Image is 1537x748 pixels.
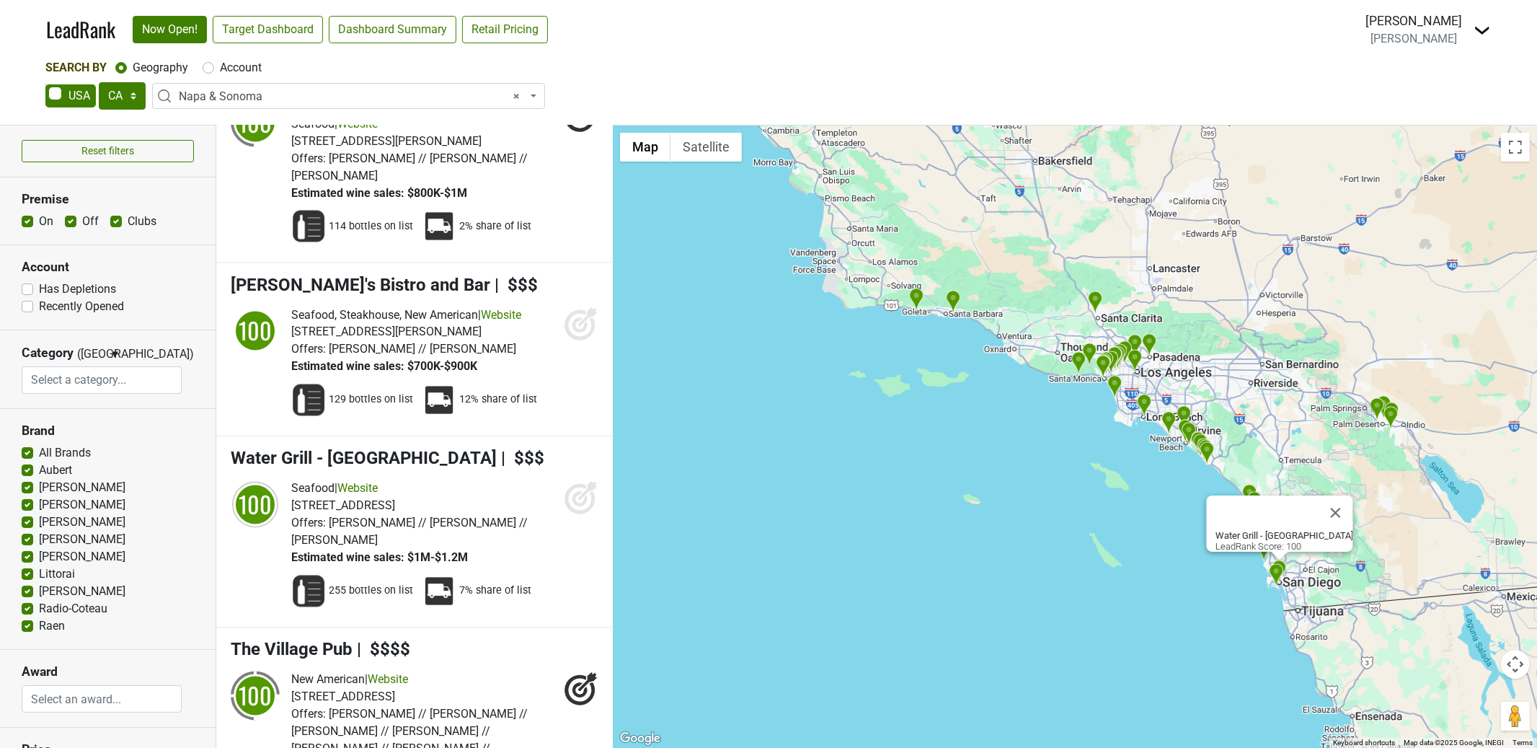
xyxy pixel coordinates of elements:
div: 333 Pacific [1242,484,1257,508]
span: [PERSON_NAME] [1370,32,1457,45]
span: ([GEOGRAPHIC_DATA]) [77,346,106,366]
label: Radio-Coteau [39,600,107,617]
span: 2% share of list [459,219,531,234]
span: [PERSON_NAME] // [PERSON_NAME] [329,343,516,356]
label: [PERSON_NAME] [39,496,125,514]
label: [PERSON_NAME] [39,548,125,566]
div: [PERSON_NAME] [1365,12,1462,30]
span: Seafood [291,482,335,496]
span: 129 bottles on list [329,393,413,408]
img: Percent Distributor Share [422,574,456,609]
span: Offers: [291,516,326,530]
div: Mozambique Steakhouse [1191,431,1206,455]
div: Montage Laguna Beach [1193,434,1208,457]
div: | [291,480,557,498]
div: La Quinta Cliffhouse [1384,402,1399,426]
span: [PERSON_NAME]'s Bistro and Bar [231,275,490,295]
label: [PERSON_NAME] [39,531,125,548]
div: | [291,307,521,324]
span: Napa & Sonoma [179,88,527,105]
img: Percent Distributor Share [422,383,456,418]
div: The Bungalow Restaurant [1178,419,1193,443]
div: The Resort At Pelican Hill [1182,422,1197,446]
button: Map camera controls [1501,650,1530,679]
span: Estimated wine sales: $700K-$900K [291,360,477,374]
div: Water Grill - South Coast Plaza [1177,405,1192,429]
img: Wine List [291,574,326,609]
img: quadrant_split.svg [231,307,280,356]
div: Inn of the Seventh Ray [1082,343,1097,366]
a: Dashboard Summary [329,16,456,43]
span: The Village Pub [231,640,353,660]
span: Offers: [291,151,326,165]
label: Recently Opened [39,298,124,315]
a: Website [337,482,378,496]
span: Search By [45,61,107,74]
label: Off [82,213,99,230]
span: 114 bottles on list [329,219,413,234]
span: Estimated wine sales: $800K-$1M [291,186,467,200]
label: [PERSON_NAME] [39,514,125,531]
label: [PERSON_NAME] [39,479,125,496]
h3: Premise [22,192,194,207]
div: Salt Creek Grille [1197,438,1212,462]
div: Musso & Frank Grill [1117,340,1133,364]
a: Website [481,308,521,322]
span: New American [291,673,365,687]
a: Open this area in Google Maps (opens a new window) [616,729,664,748]
span: [STREET_ADDRESS][PERSON_NAME] [291,134,482,148]
button: Close [1319,496,1353,530]
span: Water Grill - [GEOGRAPHIC_DATA] [231,449,497,469]
h3: Category [22,346,74,361]
div: Lucky's - Malibu [1071,351,1086,375]
div: Everson Royce [1142,333,1157,357]
span: 7% share of list [459,584,531,599]
span: 12% share of list [459,393,537,408]
input: Select a category... [22,366,181,394]
button: Drag Pegman onto the map to open Street View [1501,702,1530,731]
button: Show satellite imagery [670,133,742,162]
div: BLK Earth Sea Spirits [1161,411,1177,435]
h3: Brand [22,423,194,439]
a: LeadRank [46,14,115,45]
div: JW Marriott Desert Springs Resort & Spa [1376,395,1391,419]
span: [STREET_ADDRESS][PERSON_NAME] [291,325,482,339]
b: Water Grill - [GEOGRAPHIC_DATA] [1215,530,1353,541]
a: Target Dashboard [213,16,323,43]
div: Lucky's [946,290,961,314]
div: LeadRank Score: 100 [1215,530,1353,552]
span: | $$$ [501,449,544,469]
div: Meat On Ocean [1096,355,1111,379]
span: [STREET_ADDRESS] [291,690,395,704]
span: [PERSON_NAME] // [PERSON_NAME] // [PERSON_NAME] [291,151,528,182]
span: Map data ©2025 Google, INEGI [1404,739,1504,747]
div: Vigilucci's Seafood & Steakhouse [1247,491,1262,515]
span: Estimated wine sales: $1M-$1.2M [291,551,468,565]
label: Raen [39,617,65,635]
div: Fia Steak [1099,351,1114,375]
div: Angel Oak [909,288,924,312]
label: On [39,213,53,230]
div: Mélisse [1097,353,1112,377]
label: Littorai [39,566,75,583]
a: Now Open! [133,16,207,43]
div: La Quinta Resort & Club [1383,406,1399,430]
label: Has Depletions [39,281,116,298]
span: [STREET_ADDRESS] [291,499,395,513]
input: Select an award... [22,685,181,713]
div: Holiday Wine Cellar [1280,494,1295,518]
span: Offers: [291,343,326,356]
div: 555 East Steakhouse [1137,394,1152,418]
div: Bottega Louie [1128,349,1143,373]
div: | [291,672,557,689]
label: Clubs [128,213,156,230]
span: ▼ [110,348,120,361]
div: 100 [234,483,277,527]
div: 100 [234,674,277,718]
label: All Brands [39,444,91,462]
a: Terms (opens in new tab) [1512,739,1533,747]
button: Show street map [620,133,670,162]
button: Keyboard shortcuts [1333,738,1395,748]
span: 255 bottles on list [329,584,413,599]
span: | $$$$ [357,640,410,660]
